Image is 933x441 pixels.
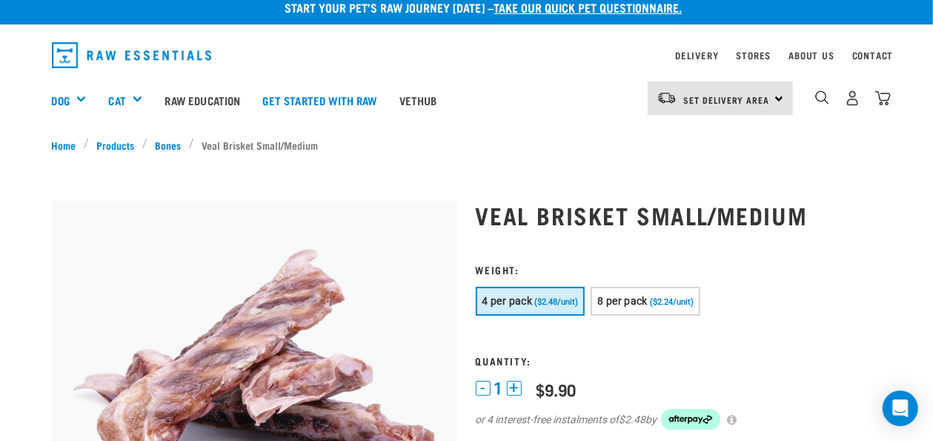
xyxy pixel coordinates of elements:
[388,70,448,130] a: Vethub
[476,381,491,396] button: -
[537,380,577,399] div: $9.90
[476,355,882,366] h3: Quantity:
[657,91,677,105] img: van-moving.png
[476,202,882,228] h1: Veal Brisket Small/Medium
[482,295,533,307] span: 4 per pack
[52,137,84,153] a: Home
[476,409,882,430] div: or 4 interest-free instalments of by
[675,53,718,58] a: Delivery
[650,297,694,307] span: ($2.24/unit)
[52,92,70,109] a: Dog
[788,53,834,58] a: About Us
[534,297,578,307] span: ($2.48/unit)
[52,137,882,153] nav: breadcrumbs
[476,264,882,275] h3: Weight:
[852,53,894,58] a: Contact
[494,4,683,10] a: take our quick pet questionnaire.
[252,70,388,130] a: Get started with Raw
[815,90,829,105] img: home-icon-1@2x.png
[845,90,860,106] img: user.png
[89,137,142,153] a: Products
[494,381,503,397] span: 1
[661,409,720,430] img: Afterpay
[684,97,770,102] span: Set Delivery Area
[591,287,700,316] button: 8 per pack ($2.24/unit)
[507,381,522,396] button: +
[737,53,771,58] a: Stores
[40,36,894,74] nav: dropdown navigation
[476,287,585,316] button: 4 per pack ($2.48/unit)
[147,137,189,153] a: Bones
[597,295,648,307] span: 8 per pack
[52,42,212,68] img: Raw Essentials Logo
[875,90,891,106] img: home-icon@2x.png
[620,412,646,428] span: $2.48
[108,92,125,109] a: Cat
[883,391,918,426] div: Open Intercom Messenger
[153,70,251,130] a: Raw Education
